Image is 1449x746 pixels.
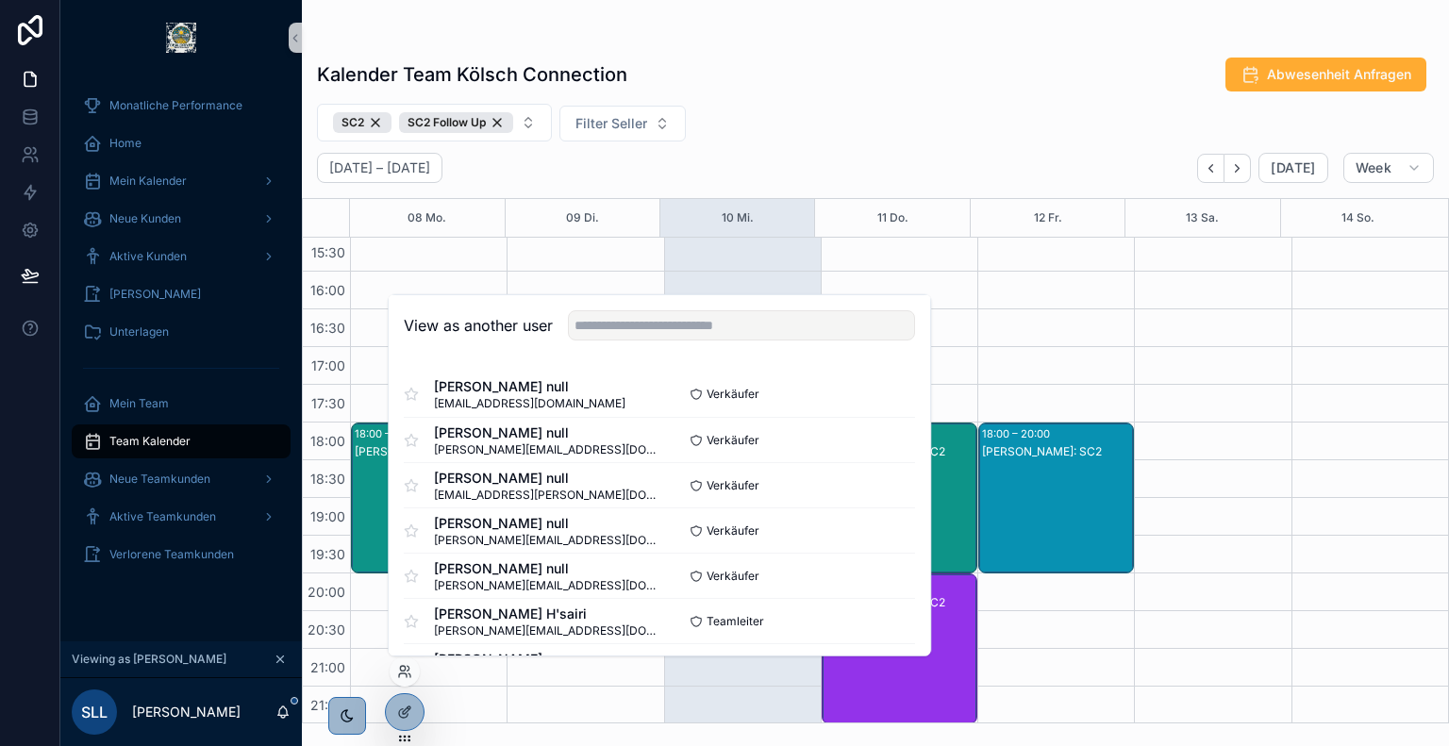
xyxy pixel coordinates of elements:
span: 19:00 [306,508,350,524]
span: 21:00 [306,659,350,675]
span: Teamleiter [707,613,764,628]
a: Mein Kalender [72,164,291,198]
a: Neue Kunden [72,202,291,236]
button: 13 Sa. [1186,199,1219,237]
span: [PERSON_NAME][EMAIL_ADDRESS][DOMAIN_NAME] [434,441,659,456]
span: Verkäufer [707,477,759,492]
div: SC2 Follow Up [399,112,513,133]
a: Team Kalender [72,424,291,458]
span: 19:30 [306,546,350,562]
span: [PERSON_NAME] null [434,377,625,396]
span: Unterlagen [109,324,169,340]
div: [PERSON_NAME]: SC2 [355,444,505,459]
span: [EMAIL_ADDRESS][DOMAIN_NAME] [434,396,625,411]
span: Mein Team [109,396,169,411]
button: 10 Mi. [722,199,754,237]
span: 18:30 [306,471,350,487]
span: Filter Seller [575,114,647,133]
a: Home [72,126,291,160]
span: [PERSON_NAME] H'sairi [434,604,659,622]
span: 20:30 [303,622,350,638]
span: [PERSON_NAME] null [434,468,659,487]
span: [PERSON_NAME] null [434,558,659,577]
div: 18:00 – 20:00 [355,424,427,443]
a: Mein Team [72,387,291,421]
span: Abwesenheit Anfragen [1267,65,1411,84]
span: Neue Kunden [109,211,181,226]
span: Verkäufer [707,522,759,538]
button: Next [1224,154,1251,183]
span: Aktive Teamkunden [109,509,216,524]
h2: View as another user [404,314,553,337]
span: 17:00 [307,357,350,373]
span: 21:30 [306,697,350,713]
span: [PERSON_NAME] [434,649,659,668]
span: Verkäufer [707,432,759,447]
span: [PERSON_NAME] null [434,513,659,532]
div: 18:00 – 20:00 [982,424,1055,443]
span: [PERSON_NAME][EMAIL_ADDRESS][DOMAIN_NAME] [434,622,659,638]
button: 11 Do. [877,199,908,237]
span: Verkäufer [707,387,759,402]
img: App logo [166,23,196,53]
span: 15:30 [307,244,350,260]
button: 12 Fr. [1034,199,1062,237]
button: Select Button [317,104,552,141]
button: 14 So. [1341,199,1374,237]
div: [PERSON_NAME]: SC2 [982,444,1132,459]
button: Unselect SC_2_FOLLOW_UP [399,112,513,133]
button: Select Button [559,106,686,141]
span: 20:00 [303,584,350,600]
button: Back [1197,154,1224,183]
span: Team Kalender [109,434,191,449]
span: 18:00 [306,433,350,449]
span: Verlorene Teamkunden [109,547,234,562]
span: SLL [81,701,108,723]
span: Verkäufer [707,568,759,583]
button: 09 Di. [566,199,599,237]
a: Neue Teamkunden [72,462,291,496]
span: [PERSON_NAME] [109,287,201,302]
span: [EMAIL_ADDRESS][PERSON_NAME][DOMAIN_NAME] [434,487,659,502]
button: 08 Mo. [408,199,446,237]
span: Aktive Kunden [109,249,187,264]
h1: Kalender Team Kölsch Connection [317,61,627,88]
button: Abwesenheit Anfragen [1225,58,1426,91]
div: scrollable content [60,75,302,596]
span: 16:00 [306,282,350,298]
span: Monatliche Performance [109,98,242,113]
span: Mein Kalender [109,174,187,189]
span: [PERSON_NAME] null [434,423,659,441]
a: Unterlagen [72,315,291,349]
p: [PERSON_NAME] [132,703,241,721]
a: Aktive Teamkunden [72,500,291,534]
a: Aktive Kunden [72,240,291,274]
a: Monatliche Performance [72,89,291,123]
span: Week [1356,159,1391,176]
div: SC2 [333,112,391,133]
span: Home [109,136,142,151]
a: [PERSON_NAME] [72,277,291,311]
h2: [DATE] – [DATE] [329,158,430,177]
div: 18:00 – 20:00[PERSON_NAME]: SC2 [352,423,506,572]
span: Viewing as [PERSON_NAME] [72,652,226,667]
button: Week [1343,153,1434,183]
span: 16:30 [306,320,350,336]
div: 18:00 – 20:00[PERSON_NAME]: SC2 [979,423,1133,572]
span: [PERSON_NAME][EMAIL_ADDRESS][DOMAIN_NAME] [434,532,659,547]
button: Unselect SC_2 [333,112,391,133]
button: [DATE] [1258,153,1327,183]
span: 17:30 [307,395,350,411]
span: [DATE] [1271,159,1315,176]
a: Verlorene Teamkunden [72,538,291,572]
span: [PERSON_NAME][EMAIL_ADDRESS][DOMAIN_NAME] [434,577,659,592]
span: Neue Teamkunden [109,472,210,487]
